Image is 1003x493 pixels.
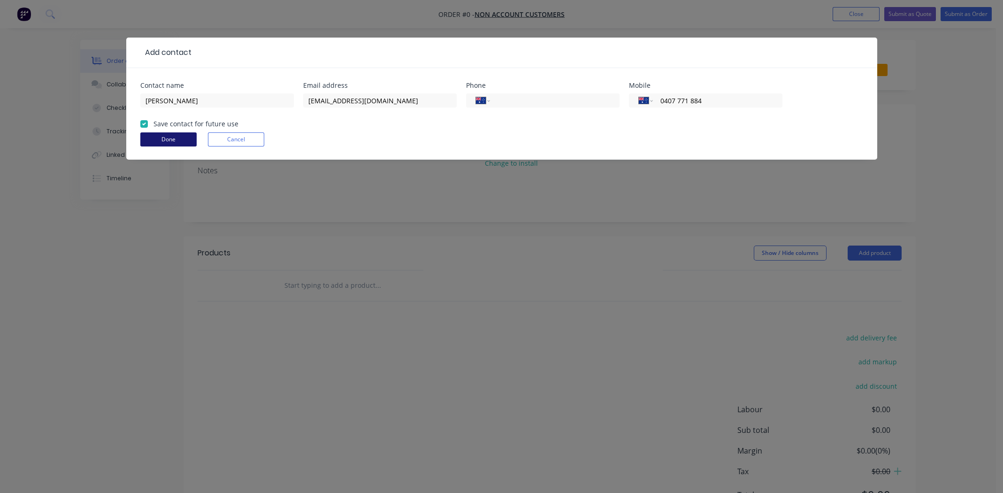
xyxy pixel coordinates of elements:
[140,132,197,146] button: Done
[303,82,457,89] div: Email address
[629,82,782,89] div: Mobile
[466,82,620,89] div: Phone
[140,82,294,89] div: Contact name
[140,47,191,58] div: Add contact
[208,132,264,146] button: Cancel
[153,119,238,129] label: Save contact for future use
